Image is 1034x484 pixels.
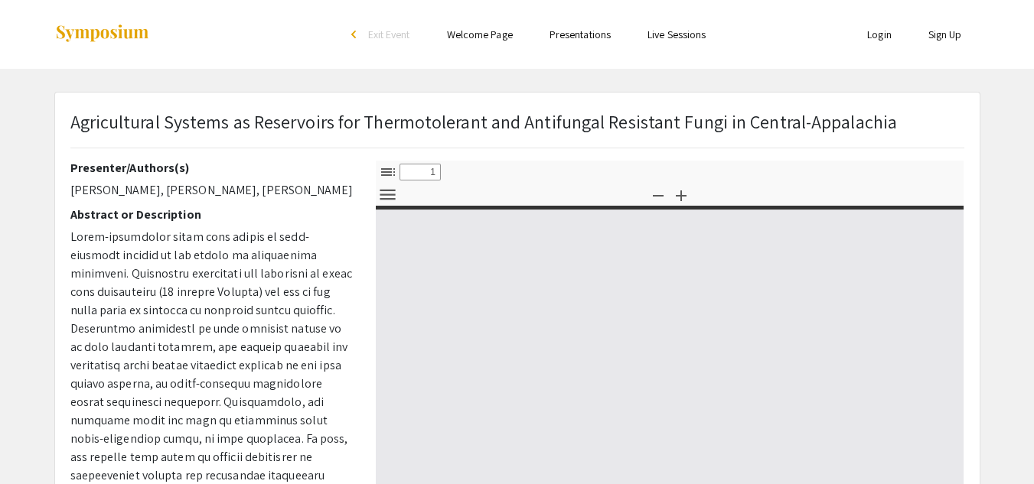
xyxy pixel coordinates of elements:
button: Zoom In [668,184,694,206]
a: Live Sessions [647,28,706,41]
a: Login [867,28,892,41]
button: Zoom Out [645,184,671,206]
h2: Abstract or Description [70,207,353,222]
a: Presentations [550,28,611,41]
span: Exit Event [368,28,410,41]
img: Symposium by ForagerOne [54,24,150,44]
button: Tools [375,184,401,206]
div: arrow_back_ios [351,30,360,39]
input: Page [400,164,441,180]
a: Welcome Page [447,28,513,41]
h2: Presenter/Authors(s) [70,161,353,175]
a: Sign Up [928,28,962,41]
p: Agricultural Systems as Reservoirs for Thermotolerant and Antifungal Resistant Fungi in Central-A... [70,108,898,135]
p: [PERSON_NAME], [PERSON_NAME], [PERSON_NAME] [70,181,353,200]
button: Toggle Sidebar [375,161,401,183]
